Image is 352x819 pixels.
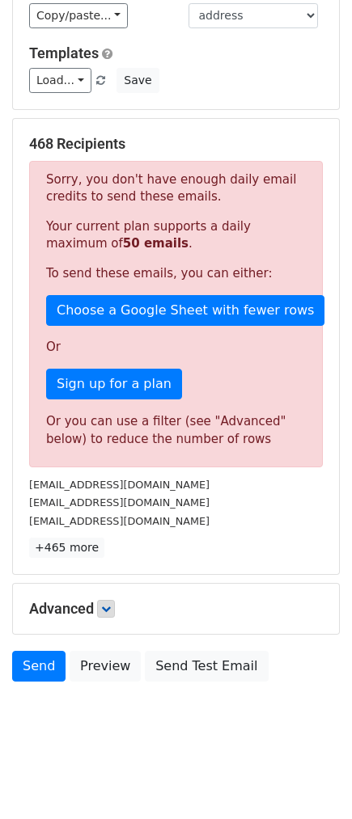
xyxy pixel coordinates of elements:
[271,741,352,819] iframe: Chat Widget
[271,741,352,819] div: 聊天小组件
[46,218,306,252] p: Your current plan supports a daily maximum of .
[29,68,91,93] a: Load...
[46,339,306,356] p: Or
[117,68,159,93] button: Save
[29,600,323,618] h5: Advanced
[145,651,268,682] a: Send Test Email
[29,135,323,153] h5: 468 Recipients
[12,651,66,682] a: Send
[29,538,104,558] a: +465 more
[123,236,189,251] strong: 50 emails
[29,515,210,527] small: [EMAIL_ADDRESS][DOMAIN_NAME]
[29,479,210,491] small: [EMAIL_ADDRESS][DOMAIN_NAME]
[29,44,99,61] a: Templates
[46,265,306,282] p: To send these emails, you can either:
[46,295,324,326] a: Choose a Google Sheet with fewer rows
[70,651,141,682] a: Preview
[46,412,306,449] div: Or you can use a filter (see "Advanced" below) to reduce the number of rows
[29,496,210,509] small: [EMAIL_ADDRESS][DOMAIN_NAME]
[46,171,306,205] p: Sorry, you don't have enough daily email credits to send these emails.
[29,3,128,28] a: Copy/paste...
[46,369,182,399] a: Sign up for a plan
